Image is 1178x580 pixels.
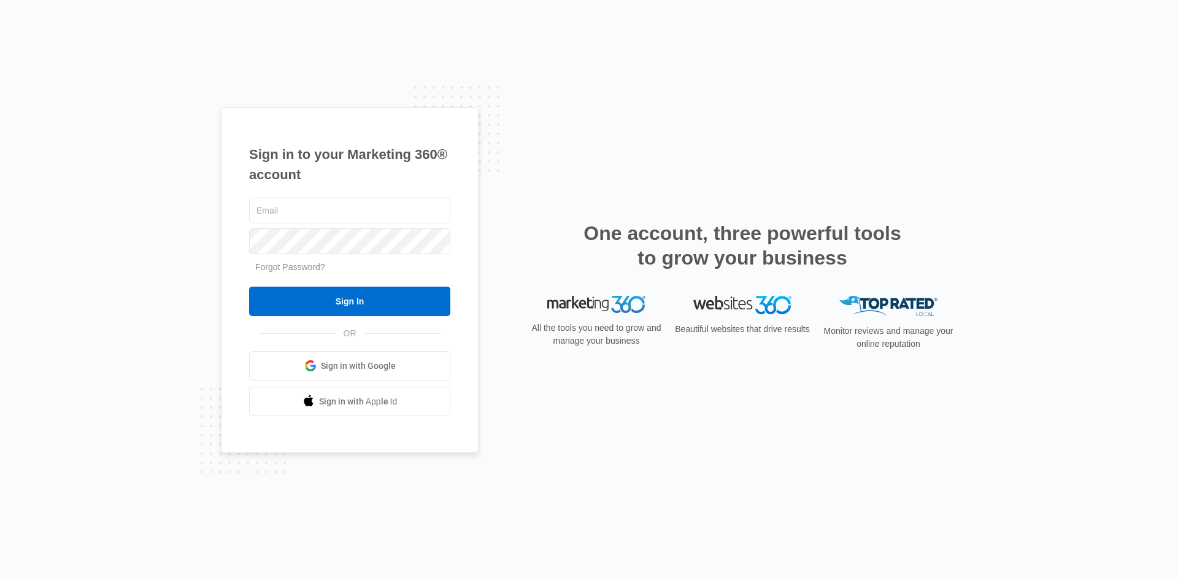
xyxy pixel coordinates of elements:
[820,325,957,350] p: Monitor reviews and manage your online reputation
[335,327,365,340] span: OR
[547,296,645,313] img: Marketing 360
[249,287,450,316] input: Sign In
[255,262,325,272] a: Forgot Password?
[249,198,450,223] input: Email
[249,387,450,416] a: Sign in with Apple Id
[528,322,665,347] p: All the tools you need to grow and manage your business
[319,395,398,408] span: Sign in with Apple Id
[839,296,937,316] img: Top Rated Local
[674,323,811,336] p: Beautiful websites that drive results
[580,221,905,270] h2: One account, three powerful tools to grow your business
[321,360,396,373] span: Sign in with Google
[249,351,450,381] a: Sign in with Google
[693,296,791,314] img: Websites 360
[249,144,450,185] h1: Sign in to your Marketing 360® account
